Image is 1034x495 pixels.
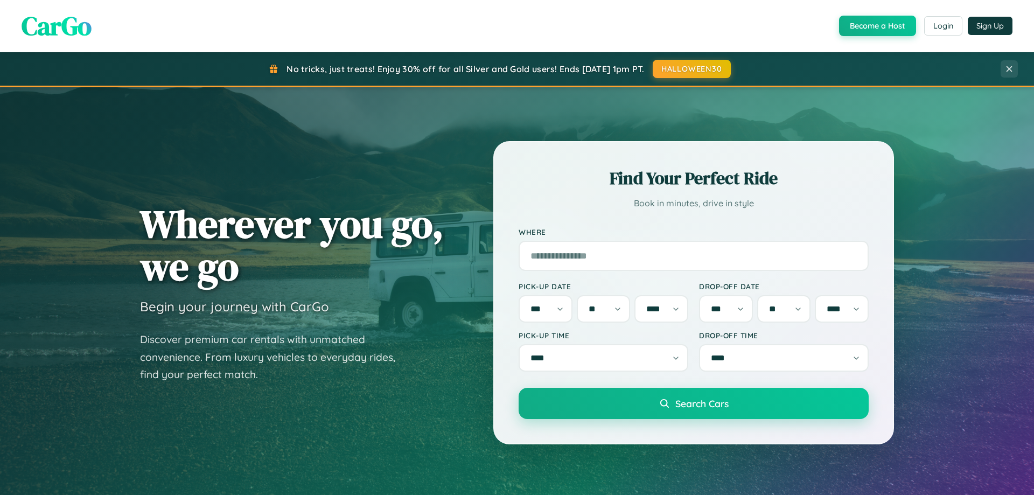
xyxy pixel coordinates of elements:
[675,398,729,409] span: Search Cars
[22,8,92,44] span: CarGo
[519,196,869,211] p: Book in minutes, drive in style
[519,388,869,419] button: Search Cars
[519,331,688,340] label: Pick-up Time
[140,203,444,288] h1: Wherever you go, we go
[699,331,869,340] label: Drop-off Time
[519,166,869,190] h2: Find Your Perfect Ride
[519,282,688,291] label: Pick-up Date
[968,17,1012,35] button: Sign Up
[140,331,409,384] p: Discover premium car rentals with unmatched convenience. From luxury vehicles to everyday rides, ...
[653,60,731,78] button: HALLOWEEN30
[519,227,869,236] label: Where
[839,16,916,36] button: Become a Host
[140,298,329,315] h3: Begin your journey with CarGo
[699,282,869,291] label: Drop-off Date
[287,64,644,74] span: No tricks, just treats! Enjoy 30% off for all Silver and Gold users! Ends [DATE] 1pm PT.
[924,16,962,36] button: Login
